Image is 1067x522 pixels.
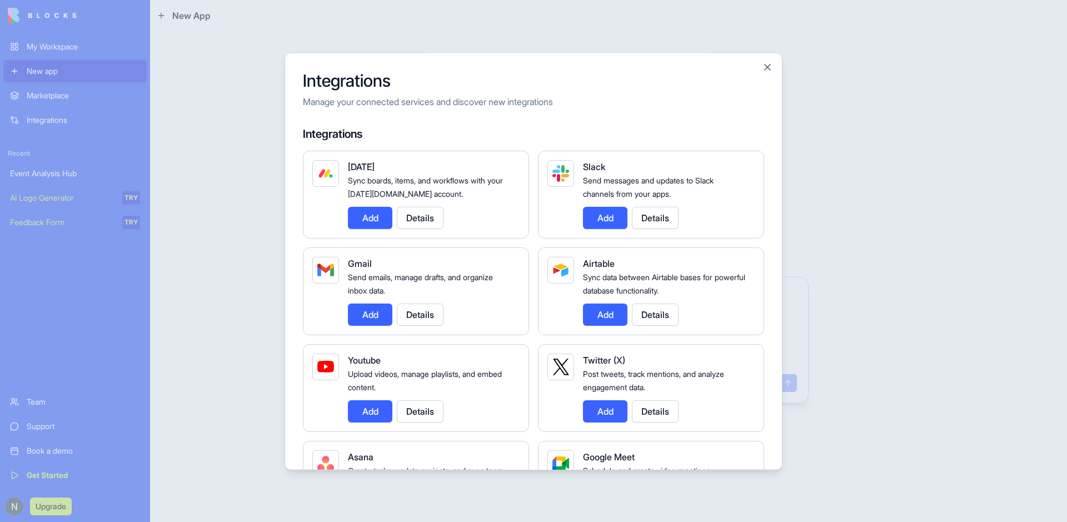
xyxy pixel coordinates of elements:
[348,161,375,172] span: [DATE]
[583,272,745,295] span: Sync data between Airtable bases for powerful database functionality.
[583,369,724,392] span: Post tweets, track mentions, and analyze engagement data.
[583,466,712,475] span: Schedule and create video meetings.
[348,258,372,269] span: Gmail
[632,207,679,229] button: Details
[348,466,503,489] span: Create tasks, update projects, and sync team workflows.
[348,176,503,198] span: Sync boards, items, and workflows with your [DATE][DOMAIN_NAME] account.
[397,304,443,326] button: Details
[583,176,714,198] span: Send messages and updates to Slack channels from your apps.
[397,400,443,422] button: Details
[583,451,635,463] span: Google Meet
[583,258,615,269] span: Airtable
[348,304,392,326] button: Add
[632,400,679,422] button: Details
[583,304,627,326] button: Add
[348,400,392,422] button: Add
[632,304,679,326] button: Details
[583,207,627,229] button: Add
[762,62,773,73] button: Close
[348,369,502,392] span: Upload videos, manage playlists, and embed content.
[583,400,627,422] button: Add
[397,207,443,229] button: Details
[348,451,373,463] span: Asana
[303,71,764,91] h2: Integrations
[303,95,764,108] p: Manage your connected services and discover new integrations
[348,207,392,229] button: Add
[348,272,493,295] span: Send emails, manage drafts, and organize inbox data.
[583,161,605,172] span: Slack
[348,355,381,366] span: Youtube
[303,126,764,142] h4: Integrations
[583,355,625,366] span: Twitter (X)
